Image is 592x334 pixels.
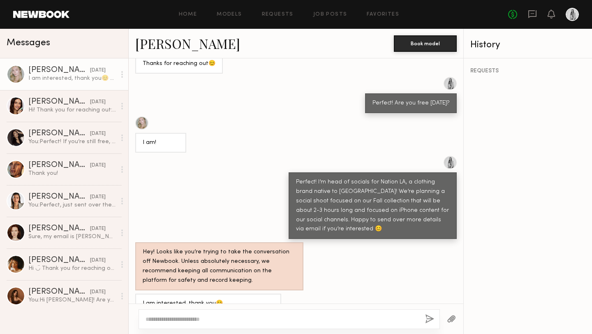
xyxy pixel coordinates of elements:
div: Hi ◡̈ Thank you for reaching out, I am booked that day. [28,264,116,272]
div: Hi! Thank you for reaching out:) this month I’m only available on the weekends. Let me know if th... [28,106,116,114]
div: You: Hi [PERSON_NAME]! Are you available [DATE] for a social video shoot? [28,296,116,304]
div: You: Perfect! If you’re still free, I’d love to book you for a social shoot in [GEOGRAPHIC_DATA] ... [28,138,116,146]
span: Messages [7,38,50,48]
div: [PERSON_NAME] [28,130,90,138]
a: Models [217,12,242,17]
div: History [470,40,585,50]
a: [PERSON_NAME] [135,35,240,52]
div: [PERSON_NAME] [28,161,90,169]
div: [PERSON_NAME] [28,256,90,264]
div: I am! [143,138,179,148]
div: Perfect! Are you free [DATE]? [372,99,449,108]
div: [DATE] [90,257,106,264]
div: [PERSON_NAME] [28,288,90,296]
div: Hi! Yes, I am! Thanks for reaching out😊 [143,50,215,69]
a: Home [179,12,197,17]
div: You: Perfect, just sent over the details! x [28,201,116,209]
div: Sure, my email is [PERSON_NAME][EMAIL_ADDRESS][DOMAIN_NAME] [28,233,116,241]
div: REQUESTS [470,68,585,74]
a: Job Posts [313,12,347,17]
a: Requests [262,12,294,17]
div: [PERSON_NAME] [28,225,90,233]
div: [DATE] [90,225,106,233]
div: [DATE] [90,98,106,106]
div: [PERSON_NAME] [28,66,90,74]
div: [PERSON_NAME] [28,193,90,201]
div: [DATE] [90,67,106,74]
a: Favorites [367,12,399,17]
div: Perfect! I’m head of socials for Nation LA, a clothing brand native to [GEOGRAPHIC_DATA]! We’re p... [296,178,449,234]
div: [PERSON_NAME] [28,98,90,106]
div: I am interested, thank you😊 My email is [EMAIL_ADDRESS][DOMAIN_NAME] [28,74,116,82]
div: [DATE] [90,288,106,296]
div: I am interested, thank you😊 My email is [EMAIL_ADDRESS][DOMAIN_NAME] [143,299,274,318]
div: [DATE] [90,162,106,169]
div: Thank you! [28,169,116,177]
div: Hey! Looks like you’re trying to take the conversation off Newbook. Unless absolutely necessary, ... [143,248,296,285]
button: Book model [394,35,457,52]
div: [DATE] [90,193,106,201]
a: Book model [394,39,457,46]
div: [DATE] [90,130,106,138]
